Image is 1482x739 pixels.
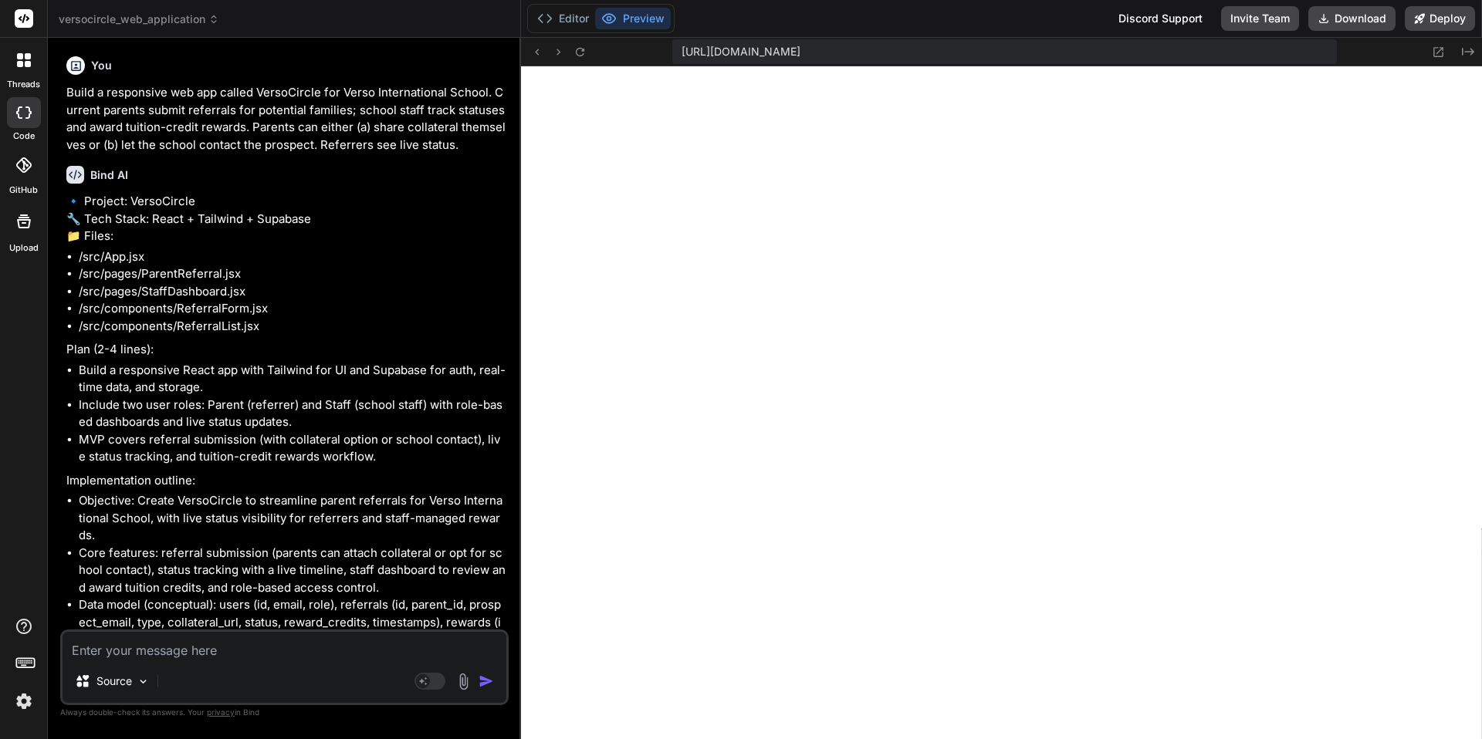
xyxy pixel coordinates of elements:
[207,707,235,717] span: privacy
[66,341,506,359] p: Plan (2-4 lines):
[1405,6,1475,31] button: Deploy
[66,193,506,245] p: 🔹 Project: VersoCircle 🔧 Tech Stack: React + Tailwind + Supabase 📁 Files:
[13,130,35,143] label: code
[595,8,671,29] button: Preview
[137,675,150,688] img: Pick Models
[79,431,506,466] li: MVP covers referral submission (with collateral option or school contact), live status tracking, ...
[11,688,37,714] img: settings
[79,492,506,545] li: Objective: Create VersoCircle to streamline parent referrals for Verso International School, with...
[1109,6,1212,31] div: Discord Support
[79,318,506,336] li: /src/components/ReferralList.jsx
[90,167,128,183] h6: Bind AI
[79,248,506,266] li: /src/App.jsx
[479,673,494,689] img: icon
[79,545,506,597] li: Core features: referral submission (parents can attach collateral or opt for school contact), sta...
[79,362,506,396] li: Build a responsive React app with Tailwind for UI and Supabase for auth, real-time data, and stor...
[9,184,38,197] label: GitHub
[455,673,472,690] img: attachment
[79,265,506,283] li: /src/pages/ParentReferral.jsx
[79,283,506,301] li: /src/pages/StaffDashboard.jsx
[1308,6,1396,31] button: Download
[96,673,132,689] p: Source
[7,78,40,91] label: threads
[60,705,509,720] p: Always double-check its answers. Your in Bind
[79,396,506,431] li: Include two user roles: Parent (referrer) and Staff (school staff) with role-based dashboards and...
[531,8,595,29] button: Editor
[1221,6,1299,31] button: Invite Team
[9,241,39,255] label: Upload
[66,472,506,490] p: Implementation outline:
[521,66,1482,739] iframe: Preview
[79,596,506,649] li: Data model (conceptual): users (id, email, role), referrals (id, parent_id, prospect_email, type,...
[59,12,219,27] span: versocircle_web_application
[682,44,800,59] span: [URL][DOMAIN_NAME]
[91,58,112,73] h6: You
[79,300,506,318] li: /src/components/ReferralForm.jsx
[66,84,506,154] p: Build a responsive web app called VersoCircle for Verso International School. Current parents sub...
